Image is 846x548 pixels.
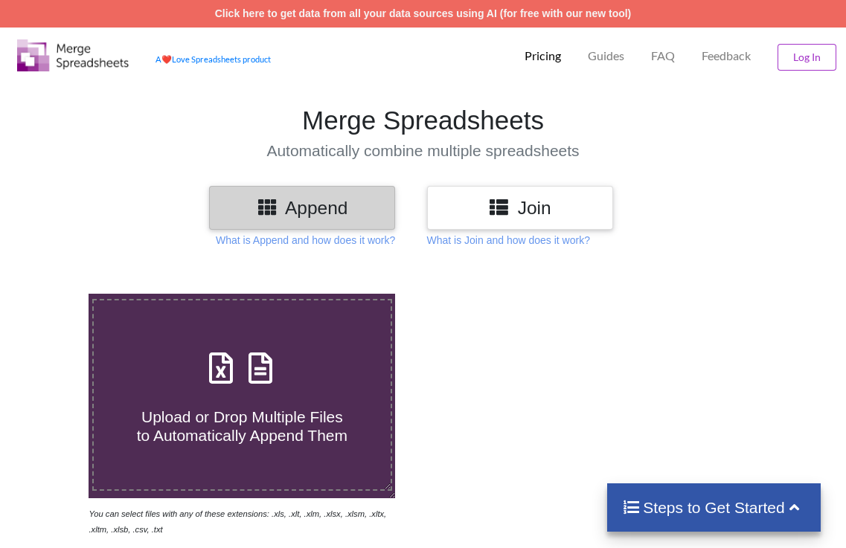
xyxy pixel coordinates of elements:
h3: Join [438,197,602,219]
p: Pricing [525,48,561,64]
a: AheartLove Spreadsheets product [156,54,271,64]
span: Upload or Drop Multiple Files to Automatically Append Them [137,408,347,444]
img: Logo.png [17,39,129,71]
a: Click here to get data from all your data sources using AI (for free with our new tool) [215,7,632,19]
p: What is Append and how does it work? [216,233,395,248]
button: Log In [778,44,836,71]
span: heart [161,54,172,64]
p: What is Join and how does it work? [427,233,590,248]
p: FAQ [651,48,675,64]
h3: Append [220,197,384,219]
p: Guides [588,48,624,64]
h4: Steps to Get Started [622,498,806,517]
i: You can select files with any of these extensions: .xls, .xlt, .xlm, .xlsx, .xlsm, .xltx, .xltm, ... [89,509,386,534]
span: Feedback [702,50,751,62]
